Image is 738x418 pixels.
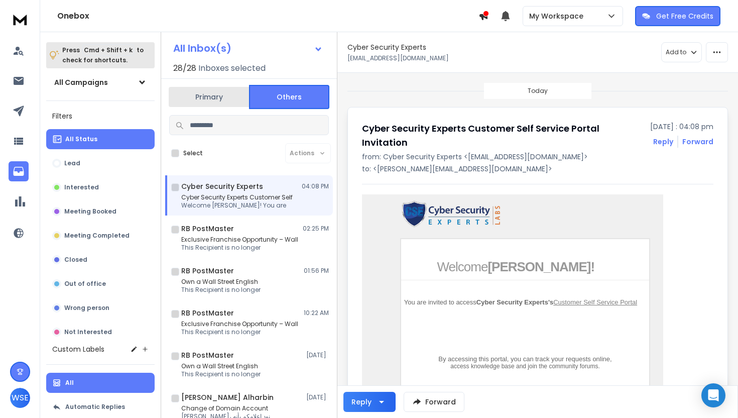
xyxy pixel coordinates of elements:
button: Reply [343,392,396,412]
p: Cyber Security Experts Customer Self [181,193,293,201]
span: 28 / 28 [173,62,196,74]
img: file [402,200,502,228]
p: 04:08 PM [302,182,329,190]
h1: RB PostMaster [181,308,234,318]
button: WSE [10,388,30,408]
p: 02:25 PM [303,225,329,233]
button: Meeting Completed [46,226,155,246]
button: Wrong person [46,298,155,318]
p: My Workspace [529,11,587,21]
h1: RB PostMaster [181,266,234,276]
h3: Inboxes selected [198,62,266,74]
button: Interested [46,177,155,197]
div: Open Intercom Messenger [701,383,725,407]
p: [EMAIL_ADDRESS][DOMAIN_NAME] [347,54,449,62]
p: Get Free Credits [656,11,713,21]
p: Own a Wall Street English [181,362,261,370]
h1: RB PostMaster [181,350,234,360]
div: Reply [351,397,372,407]
button: Reply [653,137,673,147]
a: Customer Self Service Portal [553,298,637,306]
button: All Campaigns [46,72,155,92]
p: This Recipient is no longer [181,370,261,378]
p: [DATE] [306,393,329,401]
h3: Custom Labels [52,344,104,354]
button: Lead [46,153,155,173]
b: Cyber Security Experts's [476,298,553,306]
p: All Status [65,135,97,143]
p: This Recipient is no longer [181,328,298,336]
p: Wrong person [64,304,109,312]
p: Welcome [PERSON_NAME]! You are [181,201,293,210]
p: Automatic Replies [65,403,125,411]
h1: Onebox [57,10,478,22]
button: Out of office [46,274,155,294]
h1: All Campaigns [54,77,108,87]
p: Lead [64,159,80,167]
h1: Cyber Security Experts Customer Self Service Portal Invitation [362,122,644,150]
p: Exclusive Franchise Opportunity – Wall [181,236,298,244]
p: from: Cyber Security Experts <[EMAIL_ADDRESS][DOMAIN_NAME]> [362,152,713,162]
p: Closed [64,256,87,264]
h2: Welcome [401,254,649,280]
p: 10:22 AM [304,309,329,317]
div: Forward [682,137,713,147]
font: By accessing this portal, you can track your requests online, [438,355,611,363]
p: Not Interested [64,328,112,336]
button: Not Interested [46,322,155,342]
p: to: <[PERSON_NAME][EMAIL_ADDRESS][DOMAIN_NAME]> [362,164,713,174]
p: Change of Domain Account [181,404,270,412]
h1: Cyber Security Experts [181,181,263,191]
p: Meeting Completed [64,232,130,240]
label: Select [183,149,203,157]
p: Own a Wall Street English [181,278,261,286]
h1: RB PostMaster [181,224,234,234]
p: Meeting Booked [64,207,116,216]
p: Today [528,87,548,95]
button: Forward [404,392,464,412]
p: This Recipient is no longer [181,286,261,294]
h3: Filters [46,109,155,123]
button: Automatic Replies [46,397,155,417]
p: Add to [666,48,686,56]
button: All Status [46,129,155,149]
b: [PERSON_NAME]! [487,259,594,274]
p: [DATE] [306,351,329,359]
h1: All Inbox(s) [173,43,231,53]
h1: Cyber Security Experts [347,42,426,52]
p: Interested [64,183,99,191]
p: 01:56 PM [304,267,329,275]
font: You are invited to access [404,298,646,306]
p: Press to check for shortcuts. [62,45,144,65]
p: Out of office [64,280,106,288]
button: Meeting Booked [46,201,155,222]
font: access knowledge base and join the community forums. [450,363,600,370]
img: logo [10,10,30,29]
p: [DATE] : 04:08 pm [650,122,713,132]
h1: [PERSON_NAME] Alharbin [181,392,274,402]
button: All Inbox(s) [165,38,331,58]
button: All [46,373,155,393]
p: This Recipient is no longer [181,244,298,252]
span: Cmd + Shift + k [82,44,134,56]
button: Primary [169,86,249,108]
p: Exclusive Franchise Opportunity – Wall [181,320,298,328]
p: All [65,379,74,387]
button: Get Free Credits [635,6,720,26]
button: Others [249,85,329,109]
button: Closed [46,250,155,270]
